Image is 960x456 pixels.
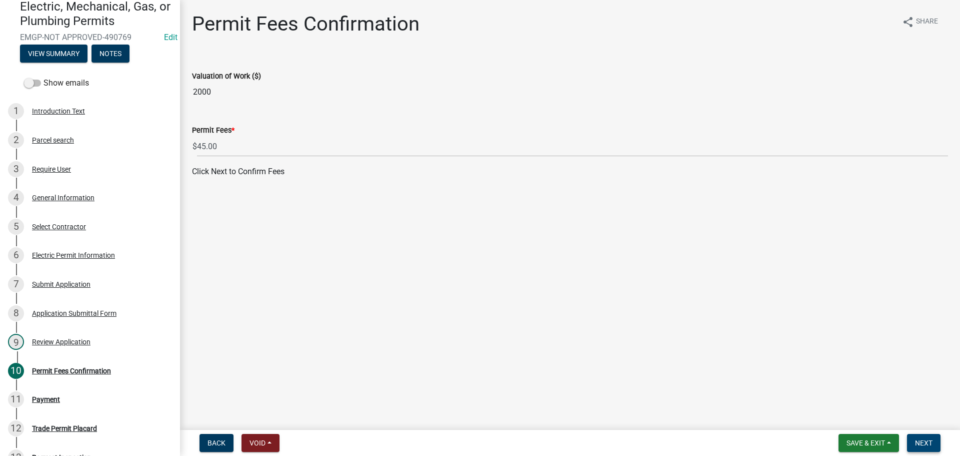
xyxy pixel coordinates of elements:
[32,338,90,345] div: Review Application
[32,396,60,403] div: Payment
[20,33,160,42] span: EMGP-NOT APPROVED-490769
[8,420,24,436] div: 12
[902,16,914,28] i: share
[32,252,115,259] div: Electric Permit Information
[192,73,261,80] label: Valuation of Work ($)
[32,108,85,115] div: Introduction Text
[915,439,932,447] span: Next
[164,33,177,42] a: Edit
[916,16,938,28] span: Share
[8,363,24,379] div: 10
[894,12,946,32] button: shareShare
[32,425,97,432] div: Trade Permit Placard
[32,137,74,144] div: Parcel search
[8,161,24,177] div: 3
[20,50,87,58] wm-modal-confirm: Summary
[199,434,233,452] button: Back
[8,334,24,350] div: 9
[8,219,24,235] div: 5
[192,12,419,36] h1: Permit Fees Confirmation
[8,132,24,148] div: 2
[192,127,234,134] label: Permit Fees
[207,439,225,447] span: Back
[164,33,177,42] wm-modal-confirm: Edit Application Number
[32,310,116,317] div: Application Submittal Form
[8,103,24,119] div: 1
[907,434,940,452] button: Next
[8,391,24,407] div: 11
[91,45,129,63] button: Notes
[8,305,24,321] div: 8
[8,247,24,263] div: 6
[32,367,111,374] div: Permit Fees Confirmation
[846,439,885,447] span: Save & Exit
[32,194,94,201] div: General Information
[91,50,129,58] wm-modal-confirm: Notes
[8,190,24,206] div: 4
[192,166,948,178] p: Click Next to Confirm Fees
[249,439,265,447] span: Void
[838,434,899,452] button: Save & Exit
[32,281,90,288] div: Submit Application
[32,166,71,173] div: Require User
[8,276,24,292] div: 7
[20,45,87,63] button: View Summary
[32,223,86,230] div: Select Contractor
[24,77,89,89] label: Show emails
[241,434,279,452] button: Void
[192,136,197,157] span: $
